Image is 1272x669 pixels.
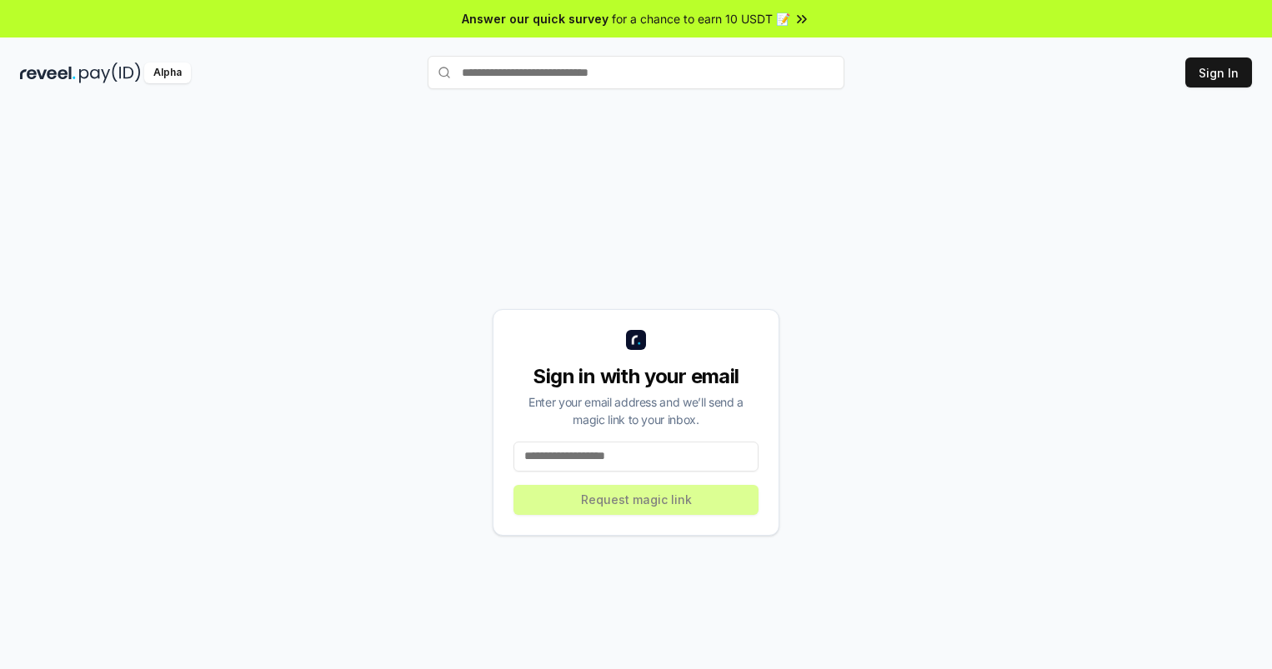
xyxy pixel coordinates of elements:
span: for a chance to earn 10 USDT 📝 [612,10,790,27]
span: Answer our quick survey [462,10,608,27]
div: Alpha [144,62,191,83]
div: Sign in with your email [513,363,759,390]
button: Sign In [1185,57,1252,87]
div: Enter your email address and we’ll send a magic link to your inbox. [513,393,759,428]
img: reveel_dark [20,62,76,83]
img: logo_small [626,330,646,350]
img: pay_id [79,62,141,83]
